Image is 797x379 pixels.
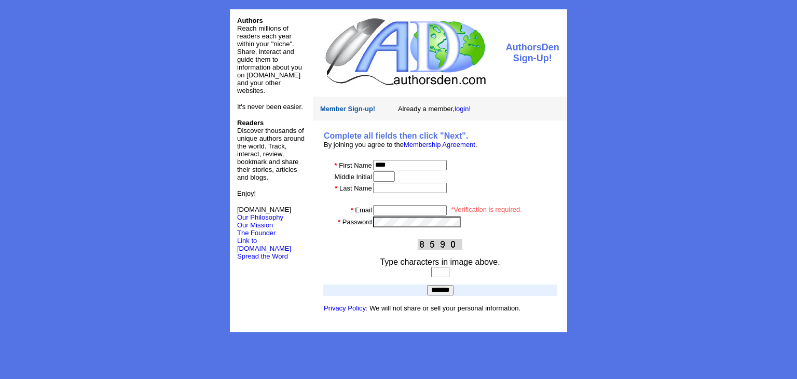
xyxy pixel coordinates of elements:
[237,213,283,221] a: Our Philosophy
[237,251,288,260] a: Spread the Word
[418,239,462,250] img: This Is CAPTCHA Image
[455,105,471,113] a: login!
[237,229,276,237] a: The Founder
[398,105,471,113] font: Already a member,
[237,252,288,260] font: Spread the Word
[237,206,291,221] font: [DOMAIN_NAME]
[237,119,264,127] b: Readers
[237,221,273,229] a: Our Mission
[339,161,372,169] font: First Name
[320,105,375,113] font: Member Sign-up!
[451,206,522,213] font: *Verification is required.
[342,218,372,226] font: Password
[404,141,475,148] a: Membership Agreement
[324,304,366,312] a: Privacy Policy
[324,304,520,312] font: : We will not share or sell your personal information.
[237,17,263,24] font: Authors
[237,103,303,111] font: It's never been easier.
[335,173,372,181] font: Middle Initial
[506,42,559,63] font: AuthorsDen Sign-Up!
[339,184,372,192] font: Last Name
[237,189,256,197] font: Enjoy!
[323,17,487,87] img: logo.jpg
[380,258,500,266] font: Type characters in image above.
[324,141,477,148] font: By joining you agree to the .
[324,131,468,140] b: Complete all fields then click "Next".
[355,206,372,214] font: Email
[237,237,291,252] a: Link to [DOMAIN_NAME]
[237,24,302,94] font: Reach millions of readers each year within your "niche". Share, interact and guide them to inform...
[237,119,305,181] font: Discover thousands of unique authors around the world. Track, interact, review, bookmark and shar...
